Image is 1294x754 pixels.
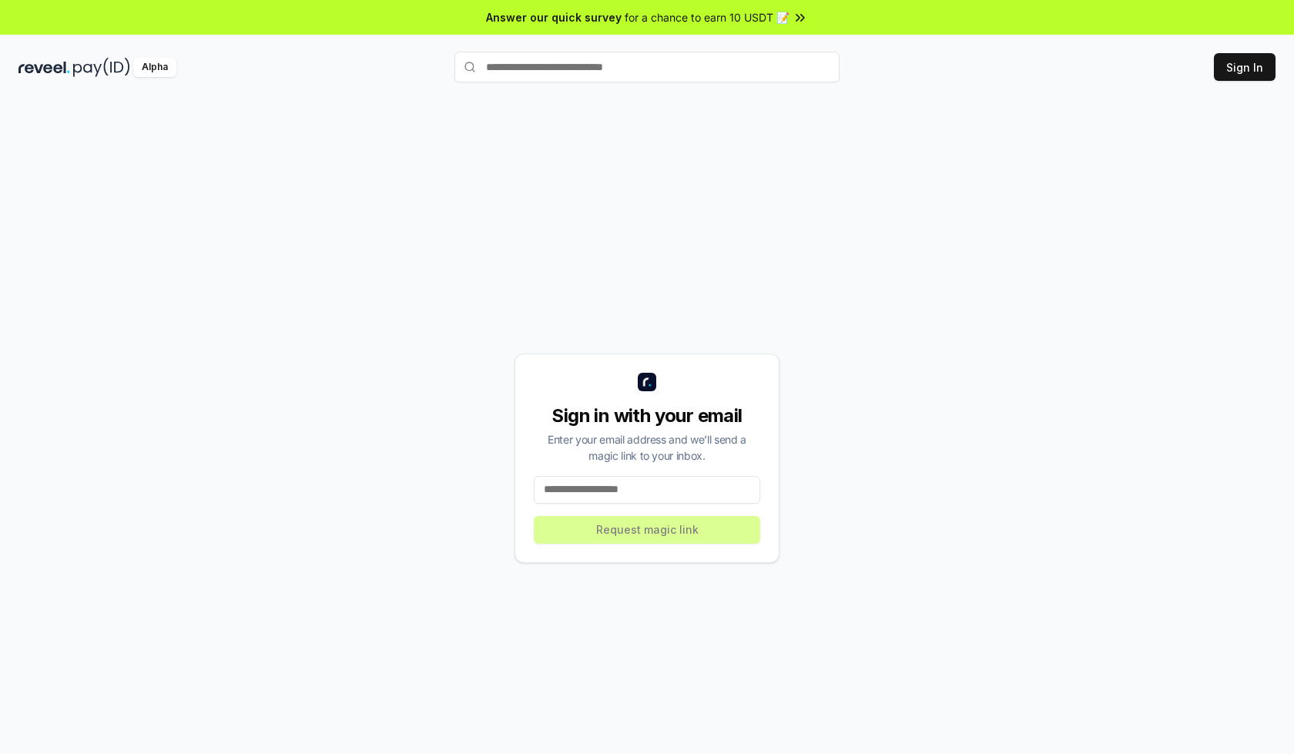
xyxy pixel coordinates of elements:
[638,373,656,391] img: logo_small
[18,58,70,77] img: reveel_dark
[534,431,760,464] div: Enter your email address and we’ll send a magic link to your inbox.
[625,9,789,25] span: for a chance to earn 10 USDT 📝
[73,58,130,77] img: pay_id
[534,404,760,428] div: Sign in with your email
[1214,53,1276,81] button: Sign In
[133,58,176,77] div: Alpha
[486,9,622,25] span: Answer our quick survey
